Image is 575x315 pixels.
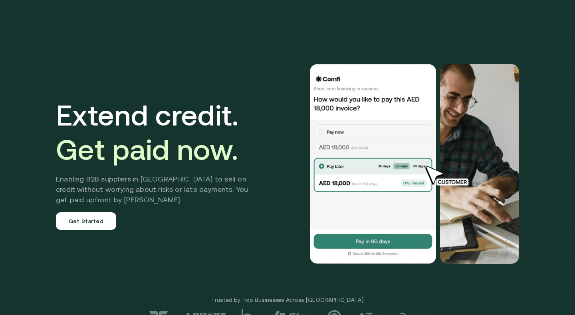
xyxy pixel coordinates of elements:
span: Get paid now. [56,133,238,166]
h1: Extend credit. [56,98,260,167]
h2: Enabling B2B suppliers in [GEOGRAPHIC_DATA] to sell on credit without worrying about risks or lat... [56,174,260,205]
img: Would you like to pay this AED 18,000.00 invoice? [440,64,519,264]
img: Would you like to pay this AED 18,000.00 invoice? [309,64,437,264]
img: cursor [419,165,478,187]
a: Get Started [56,212,116,230]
